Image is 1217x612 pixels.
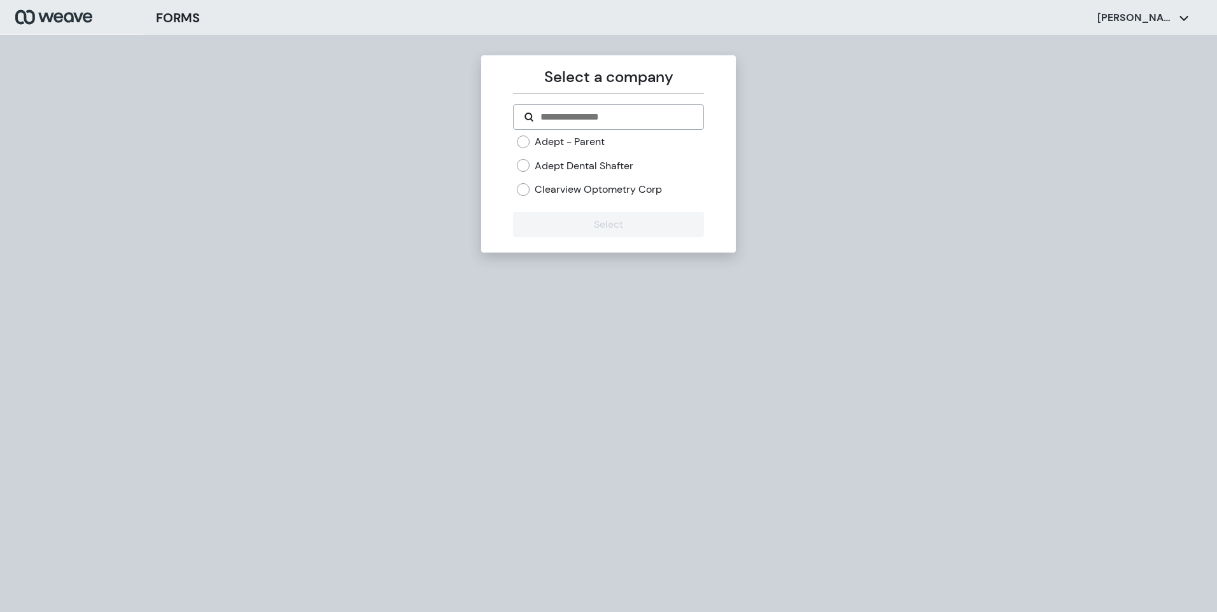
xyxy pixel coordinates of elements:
[535,159,633,173] label: Adept Dental Shafter
[156,8,200,27] h3: FORMS
[513,66,703,88] p: Select a company
[539,109,693,125] input: Search
[535,135,605,149] label: Adept - Parent
[1097,11,1174,25] p: [PERSON_NAME]
[513,212,703,237] button: Select
[535,183,662,197] label: Clearview Optometry Corp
